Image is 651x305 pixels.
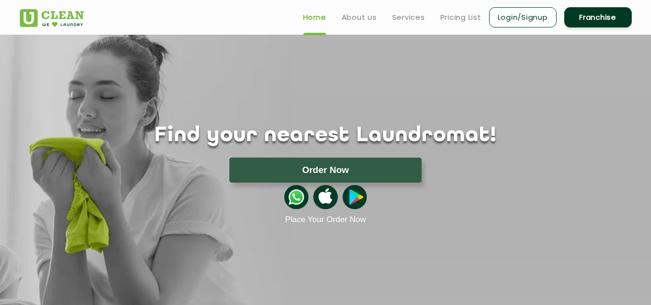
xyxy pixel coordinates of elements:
button: Order Now [229,158,422,183]
a: Services [392,12,425,23]
a: About us [342,12,377,23]
a: Place Your Order Now [285,215,366,225]
h1: Find your nearest Laundromat! [13,124,639,148]
a: Pricing List [440,12,481,23]
a: Franchise [564,7,632,27]
a: Home [303,12,326,23]
img: apple-icon.png [313,185,337,209]
a: Login/Signup [489,7,557,27]
img: playstoreicon.png [343,185,367,209]
img: UClean Laundry and Dry Cleaning [20,9,84,27]
img: whatsappicon.png [284,185,308,209]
